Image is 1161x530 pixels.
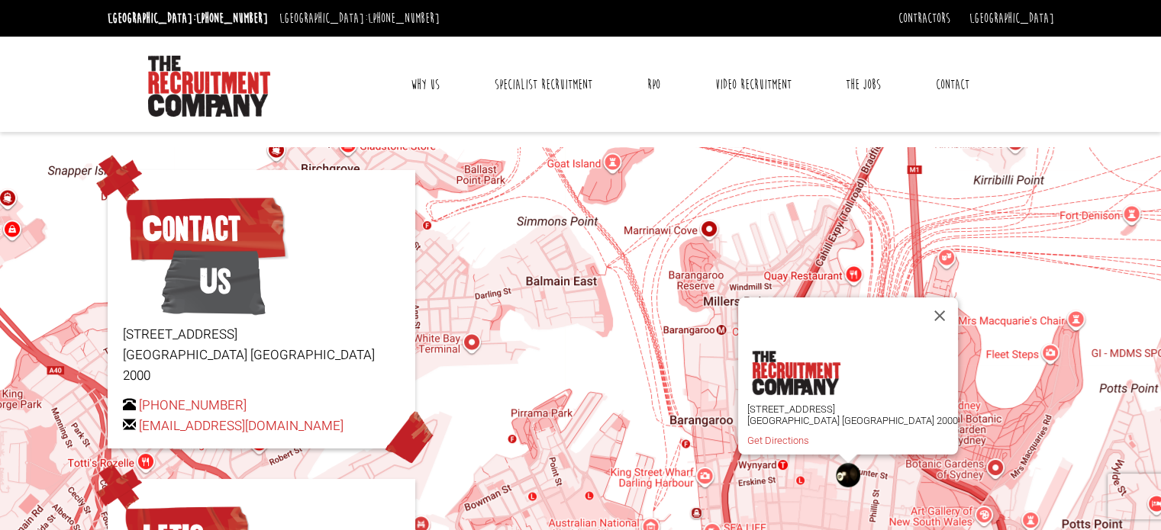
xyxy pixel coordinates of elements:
[836,463,860,487] div: The Recruitment Company
[747,435,809,446] a: Get Directions
[139,396,247,415] a: [PHONE_NUMBER]
[276,6,443,31] li: [GEOGRAPHIC_DATA]:
[898,10,950,27] a: Contractors
[104,6,272,31] li: [GEOGRAPHIC_DATA]:
[123,191,289,267] span: Contact
[368,10,440,27] a: [PHONE_NUMBER]
[834,66,892,104] a: The Jobs
[924,66,981,104] a: Contact
[921,297,958,334] button: Close
[148,56,270,117] img: The Recruitment Company
[123,324,400,387] p: [STREET_ADDRESS] [GEOGRAPHIC_DATA] [GEOGRAPHIC_DATA] 2000
[636,66,672,104] a: RPO
[196,10,268,27] a: [PHONE_NUMBER]
[399,66,451,104] a: Why Us
[747,403,958,426] p: [STREET_ADDRESS] [GEOGRAPHIC_DATA] [GEOGRAPHIC_DATA] 2000
[703,66,802,104] a: Video Recruitment
[751,351,840,395] img: the-recruitment-company.png
[161,243,266,320] span: Us
[139,416,343,435] a: [EMAIL_ADDRESS][DOMAIN_NAME]
[969,10,1054,27] a: [GEOGRAPHIC_DATA]
[483,66,604,104] a: Specialist Recruitment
